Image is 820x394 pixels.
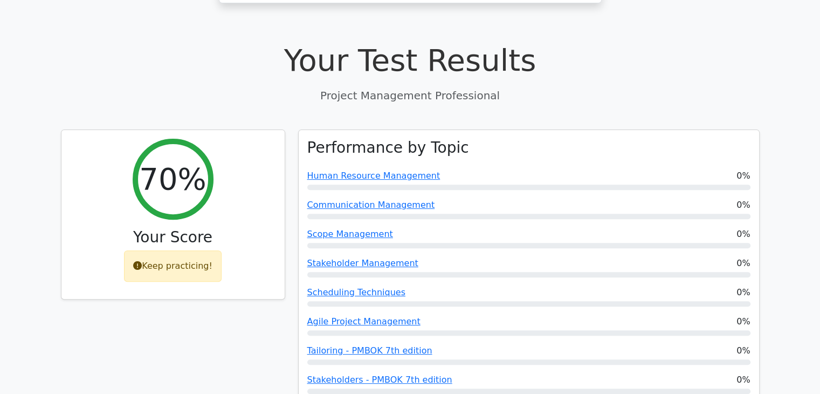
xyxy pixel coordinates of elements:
[61,42,760,78] h1: Your Test Results
[736,199,750,212] span: 0%
[61,87,760,104] p: Project Management Professional
[307,229,393,239] a: Scope Management
[736,315,750,328] span: 0%
[70,228,276,247] h3: Your Score
[139,161,206,197] h2: 70%
[307,345,432,356] a: Tailoring - PMBOK 7th edition
[736,228,750,241] span: 0%
[307,287,405,297] a: Scheduling Techniques
[307,375,452,385] a: Stakeholders - PMBOK 7th edition
[307,139,469,157] h3: Performance by Topic
[307,171,440,181] a: Human Resource Management
[736,169,750,182] span: 0%
[307,200,435,210] a: Communication Management
[736,257,750,270] span: 0%
[307,258,418,268] a: Stakeholder Management
[307,316,421,327] a: Agile Project Management
[736,286,750,299] span: 0%
[124,250,222,282] div: Keep practicing!
[736,344,750,357] span: 0%
[736,373,750,386] span: 0%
